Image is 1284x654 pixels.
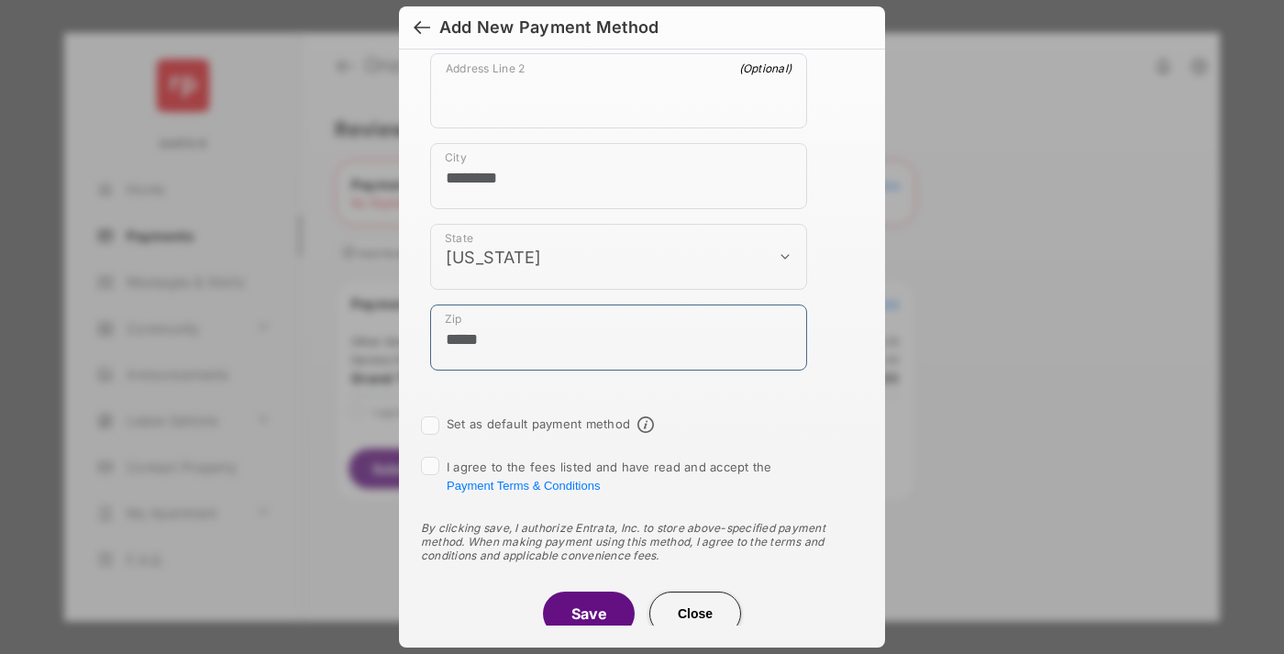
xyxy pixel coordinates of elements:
[447,479,600,493] button: I agree to the fees listed and have read and accept the
[447,460,772,493] span: I agree to the fees listed and have read and accept the
[543,592,635,636] button: Save
[430,305,807,371] div: payment_method_screening[postal_addresses][postalCode]
[421,521,863,562] div: By clicking save, I authorize Entrata, Inc. to store above-specified payment method. When making ...
[430,224,807,290] div: payment_method_screening[postal_addresses][administrativeArea]
[447,416,630,431] label: Set as default payment method
[430,53,807,128] div: payment_method_screening[postal_addresses][addressLine2]
[649,592,741,636] button: Close
[637,416,654,433] span: Default payment method info
[439,17,659,38] div: Add New Payment Method
[430,143,807,209] div: payment_method_screening[postal_addresses][locality]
